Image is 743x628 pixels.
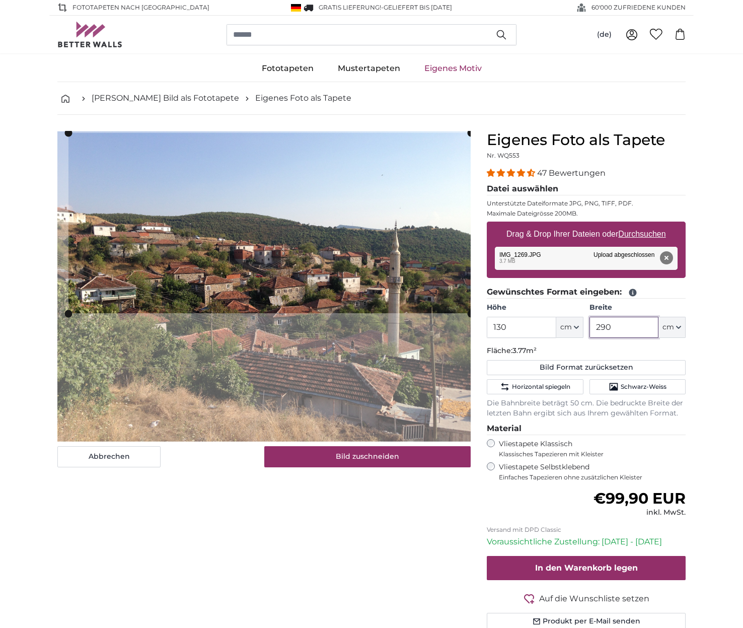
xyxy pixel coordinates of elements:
button: In den Warenkorb legen [487,556,686,580]
legend: Material [487,423,686,435]
legend: Datei auswählen [487,183,686,195]
span: 4.38 stars [487,168,537,178]
span: Geliefert bis [DATE] [384,4,452,11]
button: Schwarz-Weiss [589,379,686,394]
button: Bild zuschneiden [264,446,471,467]
span: Auf die Wunschliste setzen [539,593,649,605]
p: Die Bahnbreite beträgt 50 cm. Die bedruckte Breite der letzten Bahn ergibt sich aus Ihrem gewählt... [487,398,686,418]
span: 47 Bewertungen [537,168,606,178]
span: - [381,4,452,11]
p: Unterstützte Dateiformate JPG, PNG, TIFF, PDF. [487,199,686,207]
u: Durchsuchen [619,230,666,238]
span: Klassisches Tapezieren mit Kleister [499,450,677,458]
a: Fototapeten [250,55,326,82]
a: [PERSON_NAME] Bild als Fototapete [92,92,239,104]
nav: breadcrumbs [57,82,686,115]
button: cm [658,317,686,338]
span: €99,90 EUR [593,489,686,508]
span: cm [560,322,572,332]
span: Schwarz-Weiss [621,383,666,391]
p: Maximale Dateigrösse 200MB. [487,210,686,218]
p: Voraussichtliche Zustellung: [DATE] - [DATE] [487,536,686,548]
button: Bild Format zurücksetzen [487,360,686,375]
label: Vliestapete Klassisch [499,439,677,458]
span: cm [662,322,674,332]
button: Abbrechen [57,446,161,467]
span: Fototapeten nach [GEOGRAPHIC_DATA] [72,3,209,12]
a: Eigenes Motiv [412,55,494,82]
a: Mustertapeten [326,55,412,82]
span: 60'000 ZUFRIEDENE KUNDEN [591,3,686,12]
p: Fläche: [487,346,686,356]
p: Versand mit DPD Classic [487,526,686,534]
button: (de) [589,26,620,44]
button: Auf die Wunschliste setzen [487,592,686,605]
span: Horizontal spiegeln [512,383,570,391]
h1: Eigenes Foto als Tapete [487,131,686,149]
img: Betterwalls [57,22,123,47]
span: GRATIS Lieferung! [319,4,381,11]
legend: Gewünschtes Format eingeben: [487,286,686,299]
label: Vliestapete Selbstklebend [499,462,686,481]
img: Deutschland [291,4,301,12]
a: Eigenes Foto als Tapete [255,92,351,104]
span: Nr. WQ553 [487,152,519,159]
button: Horizontal spiegeln [487,379,583,394]
label: Breite [589,303,686,313]
label: Drag & Drop Ihrer Dateien oder [502,224,670,244]
div: inkl. MwSt. [593,508,686,518]
span: In den Warenkorb legen [535,563,638,573]
label: Höhe [487,303,583,313]
span: 3.77m² [512,346,537,355]
button: cm [556,317,583,338]
span: Einfaches Tapezieren ohne zusätzlichen Kleister [499,473,686,481]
